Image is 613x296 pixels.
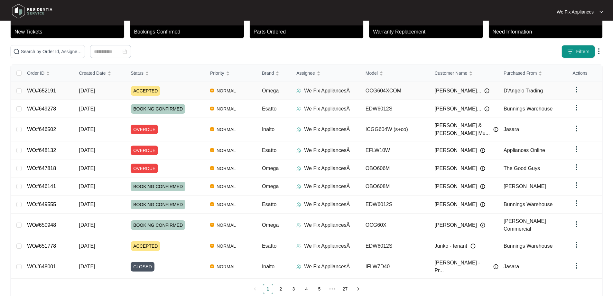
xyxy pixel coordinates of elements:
li: Next 5 Pages [327,284,338,294]
a: WO#648132 [27,148,56,153]
a: 27 [340,284,350,294]
p: We Fix AppliancesÂ [304,201,350,208]
img: dropdown arrow [573,104,580,111]
th: Created Date [74,65,125,82]
span: Appliances Online [504,148,545,153]
img: Info icon [493,127,498,132]
th: Brand [257,65,291,82]
img: Info icon [493,264,498,269]
a: WO#649278 [27,106,56,111]
img: dropdown arrow [573,125,580,132]
span: Omega [262,88,279,93]
a: WO#649555 [27,202,56,207]
input: Search by Order Id, Assignee Name, Customer Name, Brand and Model [21,48,82,55]
img: Vercel Logo [210,223,214,227]
img: Assigner Icon [296,148,302,153]
p: Parts Ordered [254,28,363,36]
img: Assigner Icon [296,223,302,228]
img: Info icon [480,184,485,189]
span: Model [366,70,378,77]
td: OCG60X [360,214,430,237]
img: residentia service logo [10,2,55,21]
a: WO#652191 [27,88,56,93]
img: Vercel Logo [210,89,214,92]
img: Vercel Logo [210,107,214,110]
span: [DATE] [79,243,95,249]
span: Jasara [504,127,519,132]
span: [PERSON_NAME] [434,183,477,190]
p: We Fix Appliances [557,9,594,15]
img: Vercel Logo [210,202,214,206]
span: Omega [262,166,279,171]
p: We Fix AppliancesÂ [304,263,350,271]
img: search-icon [13,48,20,55]
span: Bunnings Warehouse [504,106,553,111]
span: ACCEPTED [131,86,160,96]
img: Vercel Logo [210,244,214,248]
td: ICGG604W (s+co) [360,118,430,141]
span: Esatto [262,106,276,111]
span: [DATE] [79,222,95,228]
img: Vercel Logo [210,264,214,268]
th: Purchased From [498,65,568,82]
li: 5 [314,284,325,294]
span: Inalto [262,127,274,132]
a: 3 [289,284,299,294]
img: Vercel Logo [210,166,214,170]
span: [PERSON_NAME] [434,201,477,208]
span: NORMAL [214,201,238,208]
p: We Fix AppliancesÂ [304,221,350,229]
span: [DATE] [79,106,95,111]
span: right [356,287,360,291]
th: Priority [205,65,257,82]
span: ••• [327,284,338,294]
th: Customer Name [429,65,498,82]
span: Omega [262,222,279,228]
a: 2 [276,284,286,294]
span: BOOKING CONFIRMED [131,200,185,209]
span: NORMAL [214,105,238,113]
span: [DATE] [79,88,95,93]
span: Brand [262,70,274,77]
li: 27 [340,284,350,294]
button: right [353,284,363,294]
img: dropdown arrow [573,181,580,189]
span: [PERSON_NAME]... [434,87,481,95]
span: Junko - tenant [434,242,467,250]
img: dropdown arrow [573,145,580,153]
a: WO#646141 [27,184,56,189]
span: Omega [262,184,279,189]
li: 4 [302,284,312,294]
a: WO#648001 [27,264,56,269]
span: NORMAL [214,183,238,190]
span: [DATE] [79,202,95,207]
span: [DATE] [79,127,95,132]
span: NORMAL [214,87,238,95]
img: Assigner Icon [296,243,302,249]
p: We Fix AppliancesÂ [304,126,350,133]
img: Assigner Icon [296,88,302,93]
img: filter icon [567,48,573,55]
img: Info icon [484,88,489,93]
span: [PERSON_NAME] [434,221,477,229]
span: NORMAL [214,242,238,250]
span: Status [131,70,144,77]
td: EFLW10W [360,141,430,159]
span: Customer Name [434,70,467,77]
img: Assigner Icon [296,202,302,207]
li: Previous Page [250,284,260,294]
img: dropdown arrow [573,220,580,228]
img: Info icon [480,223,485,228]
span: [DATE] [79,184,95,189]
img: Assigner Icon [296,166,302,171]
th: Model [360,65,430,82]
span: [PERSON_NAME] [434,147,477,154]
span: Created Date [79,70,106,77]
span: [PERSON_NAME] - Pr... [434,259,490,274]
span: Assignee [296,70,315,77]
span: Esatto [262,202,276,207]
span: Esatto [262,148,276,153]
img: Assigner Icon [296,184,302,189]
